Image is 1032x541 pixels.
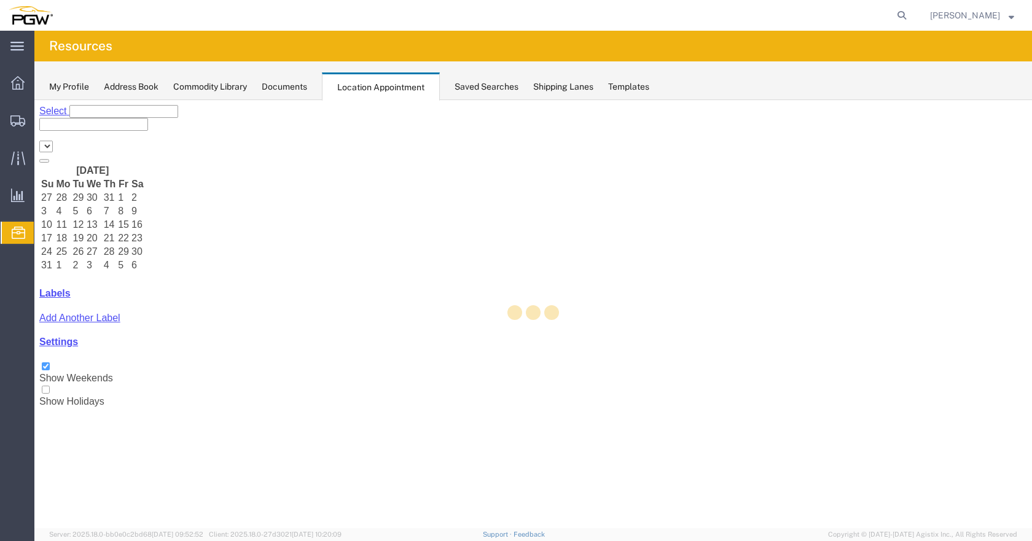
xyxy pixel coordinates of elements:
td: 9 [96,105,110,117]
span: Server: 2025.18.0-bb0e0c2bd68 [49,531,203,538]
a: Feedback [514,531,545,538]
td: 20 [52,132,68,144]
td: 12 [38,119,50,131]
div: My Profile [49,80,89,93]
td: 24 [6,146,20,158]
td: 28 [21,91,36,104]
td: 2 [38,159,50,171]
th: Sa [96,78,110,90]
span: [DATE] 09:52:52 [152,531,203,538]
a: Settings [5,236,44,247]
a: Select [5,6,35,16]
td: 14 [69,119,82,131]
span: [DATE] 10:20:09 [292,531,342,538]
td: 11 [21,119,36,131]
td: 18 [21,132,36,144]
th: [DATE] [21,64,95,77]
h4: Resources [49,31,112,61]
div: Address Book [104,80,158,93]
td: 25 [21,146,36,158]
div: Location Appointment [322,72,440,101]
span: Client: 2025.18.0-27d3021 [209,531,342,538]
td: 27 [6,91,20,104]
td: 30 [96,146,110,158]
td: 31 [69,91,82,104]
td: 2 [96,91,110,104]
input: Show Holidays [7,286,15,294]
td: 10 [6,119,20,131]
span: Copyright © [DATE]-[DATE] Agistix Inc., All Rights Reserved [828,529,1017,540]
td: 17 [6,132,20,144]
label: Show Weekends [5,262,79,283]
div: Documents [262,80,307,93]
a: Labels [5,188,36,198]
td: 3 [6,105,20,117]
input: Show Weekends [7,262,15,270]
a: Add Another Label [5,212,86,223]
button: [PERSON_NAME] [929,8,1015,23]
img: logo [9,6,53,25]
th: Mo [21,78,36,90]
td: 19 [38,132,50,144]
td: 8 [83,105,95,117]
td: 6 [52,105,68,117]
div: Templates [608,80,649,93]
td: 13 [52,119,68,131]
td: 21 [69,132,82,144]
td: 1 [21,159,36,171]
th: Su [6,78,20,90]
span: Brandy Shannon [930,9,1000,22]
td: 23 [96,132,110,144]
a: Support [483,531,514,538]
td: 31 [6,159,20,171]
td: 7 [69,105,82,117]
td: 5 [83,159,95,171]
th: Th [69,78,82,90]
td: 5 [38,105,50,117]
td: 4 [21,105,36,117]
th: Tu [38,78,50,90]
td: 29 [38,91,50,104]
th: We [52,78,68,90]
span: Select [5,6,32,16]
th: Fr [83,78,95,90]
td: 29 [83,146,95,158]
td: 27 [52,146,68,158]
td: 1 [83,91,95,104]
td: 4 [69,159,82,171]
td: 26 [38,146,50,158]
td: 30 [52,91,68,104]
td: 6 [96,159,110,171]
td: 22 [83,132,95,144]
td: 28 [69,146,82,158]
label: Show Holidays [5,285,70,306]
div: Commodity Library [173,80,247,93]
td: 3 [52,159,68,171]
div: Shipping Lanes [533,80,593,93]
td: 16 [96,119,110,131]
div: Saved Searches [455,80,518,93]
td: 15 [83,119,95,131]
